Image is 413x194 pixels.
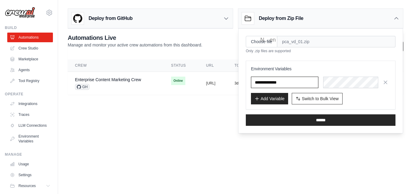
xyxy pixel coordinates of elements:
[7,121,53,130] a: LLM Connections
[199,59,227,72] th: URL
[5,7,35,18] img: Logo
[7,76,53,86] a: Tool Registry
[75,77,141,82] a: Enterprise Content Marketing Crew
[68,42,202,48] p: Manage and monitor your active crew automations from this dashboard.
[7,65,53,75] a: Agents
[7,170,53,180] a: Settings
[227,59,288,72] th: Token
[7,110,53,119] a: Traces
[7,33,53,42] a: Automations
[68,33,202,42] h2: Automations Live
[7,99,53,109] a: Integrations
[75,84,89,90] span: GH
[5,25,53,30] div: Build
[246,49,395,53] p: Only .zip files are supported
[234,81,255,86] button: 3d0f50...
[164,59,199,72] th: Status
[277,36,395,47] span: pca_vd_01.zip
[7,54,53,64] a: Marketplace
[5,152,53,157] div: Manage
[7,181,53,191] button: Resources
[302,96,339,102] span: Switch to Bulk View
[5,92,53,97] div: Operate
[89,15,132,22] h3: Deploy from GitHub
[171,77,185,85] span: Online
[7,132,53,146] a: Environment Variables
[72,12,84,24] img: GitHub Logo
[7,159,53,169] a: Usage
[292,93,343,104] button: Switch to Bulk View
[251,66,390,72] h3: Environment Variables
[68,59,164,72] th: Crew
[246,36,277,47] input: Choose file
[259,15,303,22] h3: Deploy from Zip File
[18,183,36,188] span: Resources
[251,93,288,104] button: Add Variable
[7,43,53,53] a: Crew Studio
